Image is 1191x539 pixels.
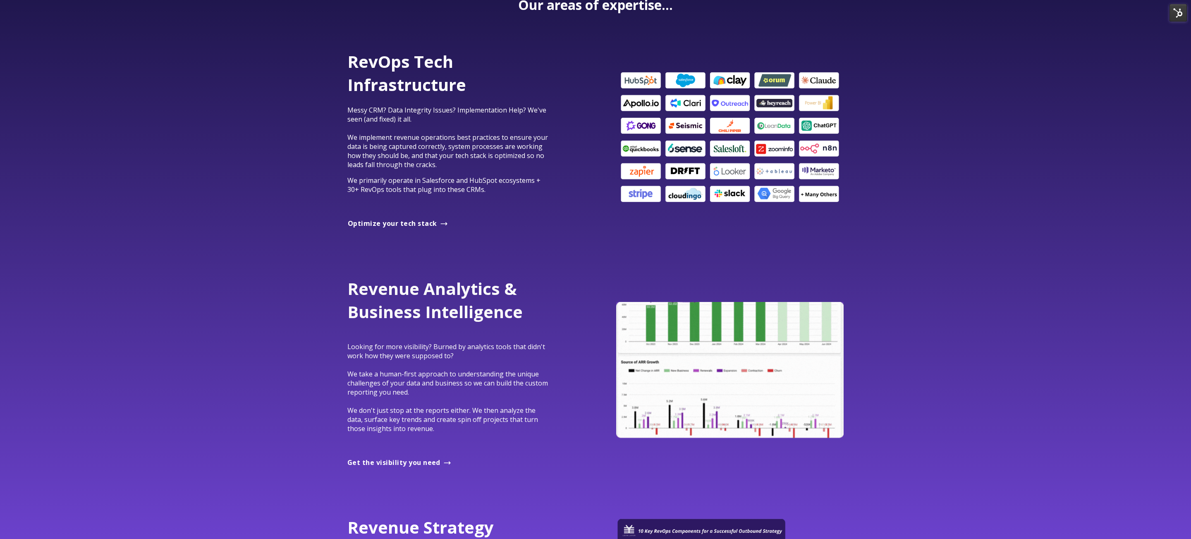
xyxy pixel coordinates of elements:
[616,302,844,438] img: Looker Demo Environment
[347,277,523,323] span: Revenue Analytics & Business Intelligence
[347,516,494,539] span: Revenue Strategy
[347,459,452,467] a: Get the visibility you need
[347,176,540,194] span: We primarily operate in Salesforce and HubSpot ecosystems + 30+ RevOps tools that plug into these...
[347,105,548,169] span: Messy CRM? Data Integrity Issues? Implementation Help? We've seen (and fixed) it all. We implemen...
[347,342,548,433] span: Looking for more visibility? Burned by analytics tools that didn't work how they were supposed to...
[347,50,466,96] span: RevOps Tech Infrastructure
[347,458,440,467] span: Get the visibility you need
[347,220,449,228] a: Optimize your tech stack
[616,70,844,204] img: b2b tech stack tools lean layer revenue operations (400 x 400 px) (850 x 500 px)
[348,219,437,228] span: Optimize your tech stack
[1169,4,1187,22] img: HubSpot Tools Menu Toggle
